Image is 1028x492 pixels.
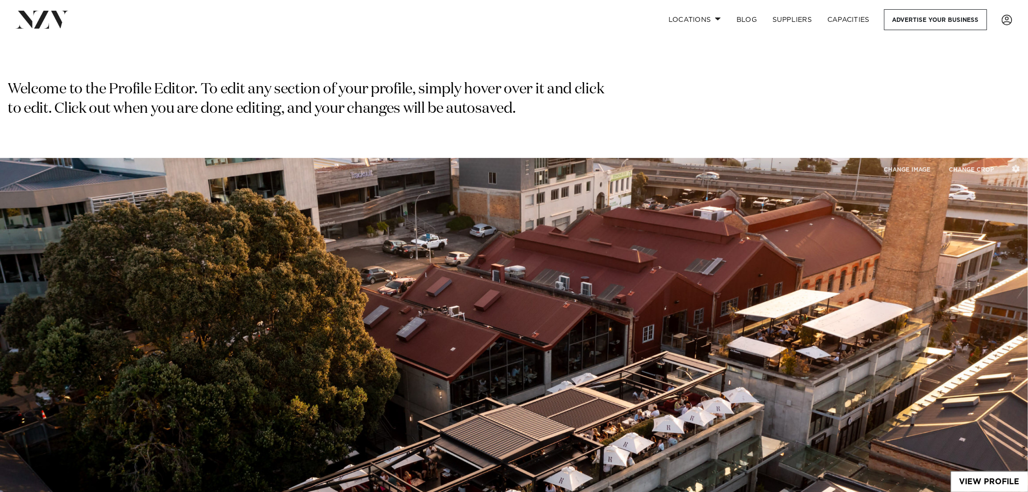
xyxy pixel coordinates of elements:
[8,80,608,119] p: Welcome to the Profile Editor. To edit any section of your profile, simply hover over it and clic...
[661,9,729,30] a: Locations
[729,9,765,30] a: BLOG
[820,9,878,30] a: Capacities
[941,159,1003,180] button: CHANGE CROP
[951,472,1028,492] a: View Profile
[16,11,69,28] img: nzv-logo.png
[876,159,939,180] button: CHANGE IMAGE
[884,9,987,30] a: Advertise your business
[765,9,820,30] a: SUPPLIERS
